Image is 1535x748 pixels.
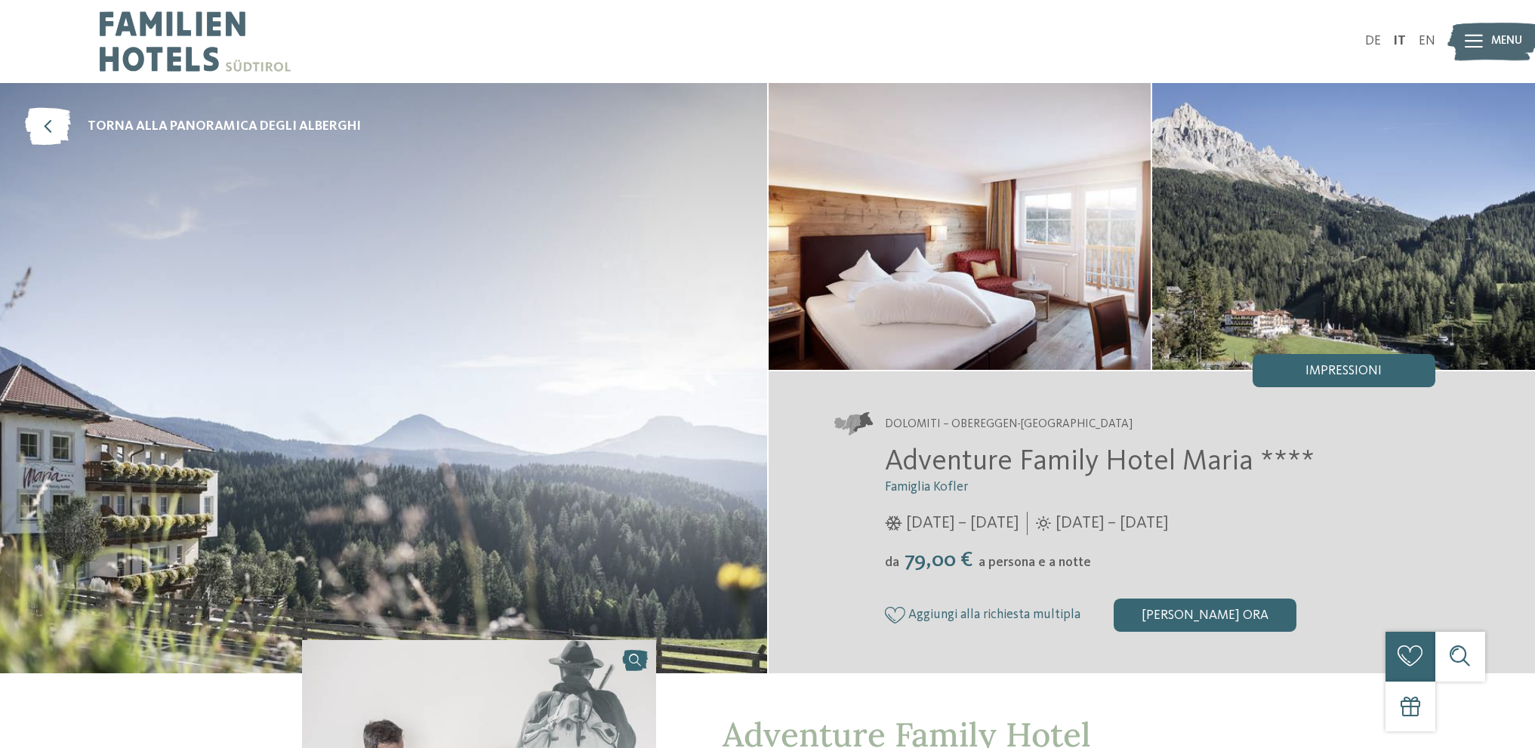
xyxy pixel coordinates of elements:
[1152,83,1535,370] img: Il family hotel a Obereggen per chi ama il piacere della scoperta
[1305,365,1382,378] span: Impressioni
[1056,512,1168,535] span: [DATE] – [DATE]
[1114,599,1296,632] div: [PERSON_NAME] ora
[885,516,902,531] i: Orari d'apertura inverno
[1036,516,1051,531] i: Orari d'apertura estate
[979,556,1091,569] span: a persona e a notte
[885,417,1133,433] span: Dolomiti – Obereggen-[GEOGRAPHIC_DATA]
[25,108,361,146] a: torna alla panoramica degli alberghi
[885,556,899,569] span: da
[885,448,1315,476] span: Adventure Family Hotel Maria ****
[88,118,361,137] span: torna alla panoramica degli alberghi
[1393,35,1406,48] a: IT
[1491,33,1522,50] span: Menu
[906,512,1019,535] span: [DATE] – [DATE]
[885,481,968,494] span: Famiglia Kofler
[901,549,977,571] span: 79,00 €
[1419,35,1435,48] a: EN
[1365,35,1381,48] a: DE
[769,83,1151,370] img: Il family hotel a Obereggen per chi ama il piacere della scoperta
[908,608,1080,622] span: Aggiungi alla richiesta multipla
